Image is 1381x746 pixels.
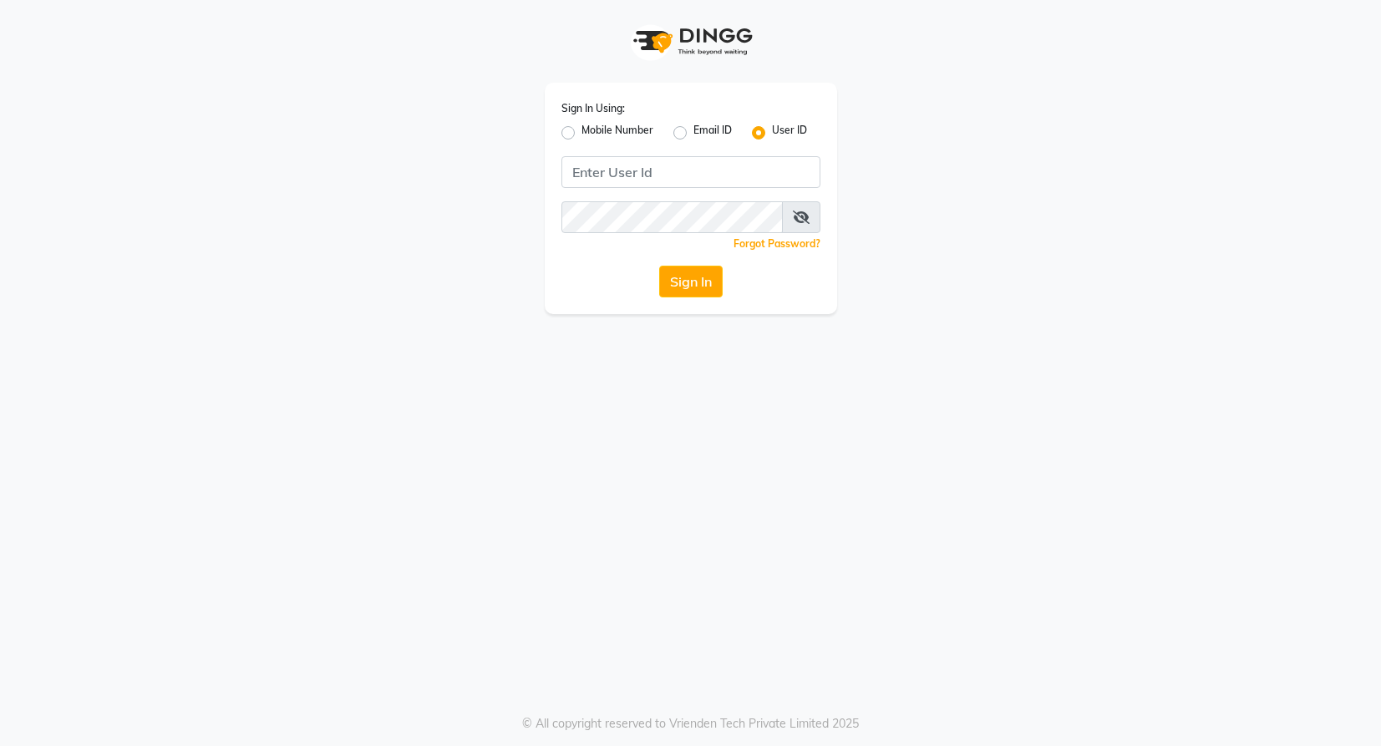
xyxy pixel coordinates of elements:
input: Username [561,156,820,188]
label: Sign In Using: [561,101,625,116]
label: Email ID [693,123,732,143]
img: logo1.svg [624,17,758,66]
button: Sign In [659,266,723,297]
a: Forgot Password? [734,237,820,250]
input: Username [561,201,783,233]
label: Mobile Number [581,123,653,143]
label: User ID [772,123,807,143]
